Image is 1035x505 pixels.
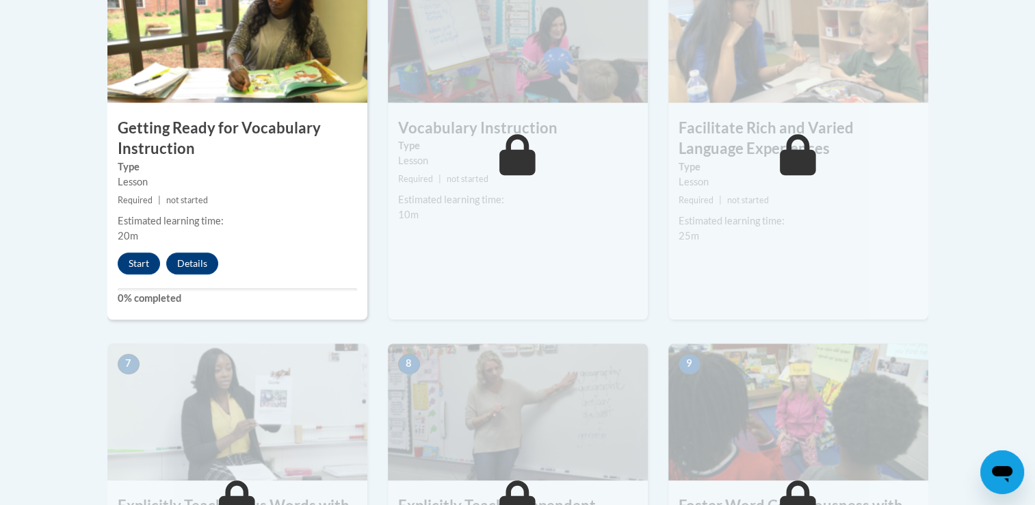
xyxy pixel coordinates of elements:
[398,138,638,153] label: Type
[166,252,218,274] button: Details
[398,209,419,220] span: 10m
[679,159,918,174] label: Type
[679,174,918,190] div: Lesson
[166,195,208,205] span: not started
[118,291,357,306] label: 0% completed
[679,230,699,242] span: 25m
[668,344,928,480] img: Course Image
[107,118,367,160] h3: Getting Ready for Vocabulary Instruction
[679,213,918,229] div: Estimated learning time:
[118,252,160,274] button: Start
[388,344,648,480] img: Course Image
[398,192,638,207] div: Estimated learning time:
[668,118,928,160] h3: Facilitate Rich and Varied Language Experiences
[388,118,648,139] h3: Vocabulary Instruction
[727,195,769,205] span: not started
[118,174,357,190] div: Lesson
[719,195,722,205] span: |
[118,354,140,374] span: 7
[118,213,357,229] div: Estimated learning time:
[679,195,713,205] span: Required
[398,153,638,168] div: Lesson
[107,344,367,480] img: Course Image
[398,354,420,374] span: 8
[438,174,441,184] span: |
[679,354,700,374] span: 9
[158,195,161,205] span: |
[118,230,138,242] span: 20m
[118,195,153,205] span: Required
[447,174,488,184] span: not started
[980,450,1024,494] iframe: Button to launch messaging window
[398,174,433,184] span: Required
[118,159,357,174] label: Type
